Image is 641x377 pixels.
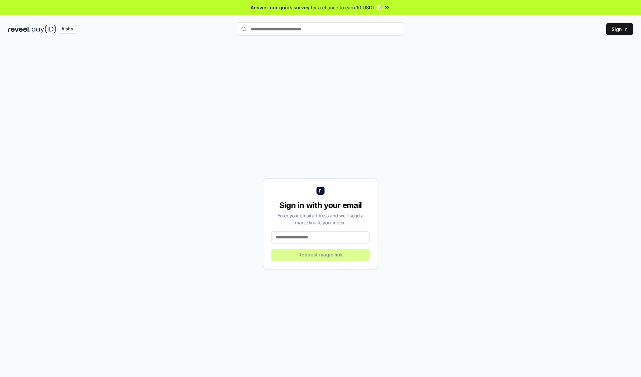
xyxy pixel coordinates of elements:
img: reveel_dark [8,25,30,33]
div: Enter your email address and we’ll send a magic link to your inbox. [271,212,370,226]
div: Sign in with your email [271,200,370,211]
span: for a chance to earn 10 USDT 📝 [311,4,382,11]
button: Sign In [606,23,633,35]
img: logo_small [316,187,325,195]
span: Answer our quick survey [251,4,309,11]
img: pay_id [32,25,56,33]
div: Alpha [58,25,76,33]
